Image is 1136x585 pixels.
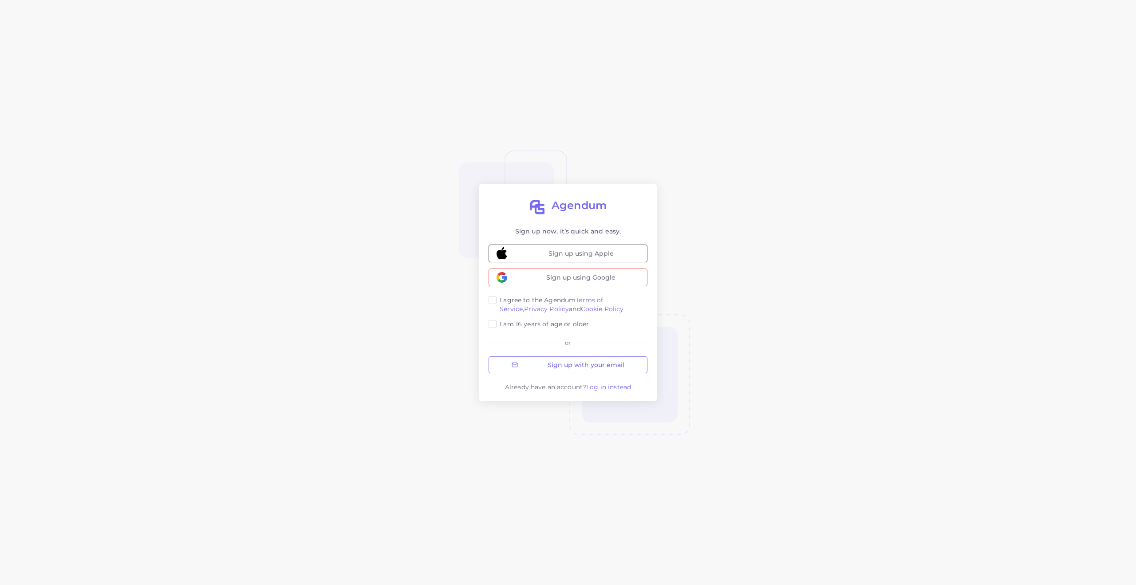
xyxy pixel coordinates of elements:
h2: Agendum [552,199,607,212]
a: Cookie Policy [581,305,624,313]
a: Agendum [489,199,647,215]
label: I am 16 years of age or older [500,320,589,328]
span: Sign up using Apple [515,245,647,262]
label: I agree to the Agendum and [500,296,647,314]
button: Sign up using Google [489,269,647,286]
h4: Sign up now, it’s quick and easy. [489,228,647,235]
span: Already have an account? [505,383,586,391]
span: Sign up using Google [515,269,647,286]
a: Log in instead [586,383,631,391]
button: Sign up with your email [489,356,647,373]
button: Sign up using Apple [489,245,647,262]
a: Privacy Policy [524,305,569,313]
div: or [559,339,577,347]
